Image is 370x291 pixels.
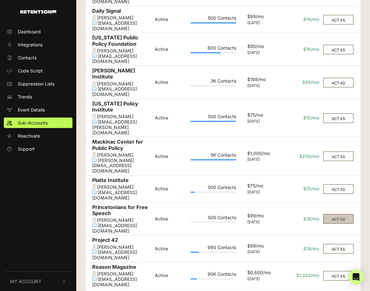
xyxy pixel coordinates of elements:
[284,99,321,137] td: $15/mo
[247,250,282,254] div: [DATE]
[247,277,282,281] div: [DATE]
[18,41,43,48] span: Integrations
[92,204,152,218] div: Princetonians for Free Speech
[323,244,353,254] button: ACT AS
[247,183,282,190] div: $75/mo
[4,78,72,89] a: Suppression Lists
[153,66,189,99] td: Active
[190,152,236,159] div: 5K Contacts
[284,202,321,235] td: $19/mo
[92,264,152,271] div: Reason Magazine
[323,113,353,123] button: ACT AS
[190,85,236,86] div: Plan Usage: 1%
[247,157,282,162] div: [DATE]
[92,8,152,15] div: Daily Signal
[4,272,72,291] button: My Account
[92,245,152,250] div: [PERSON_NAME]
[284,33,321,66] td: $18/mo
[92,101,152,114] div: [US_STATE] Policy Institute
[247,151,282,158] div: $1,000/mo
[10,278,41,285] span: My Account
[4,118,72,128] a: Sub-Accounts
[247,84,282,88] div: [DATE]
[92,139,152,152] div: Mackinac Center for Public Policy
[18,54,37,61] span: Contacts
[92,152,152,158] div: [PERSON_NAME]
[92,277,152,288] div: [EMAIL_ADDRESS][DOMAIN_NAME]
[18,119,48,126] span: Sub-Accounts
[92,250,152,261] div: [EMAIL_ADDRESS][DOMAIN_NAME]
[190,121,236,122] div: Plan Usage: 129%
[18,80,54,87] span: Suppression Lists
[190,245,236,252] div: 990 Contacts
[153,262,189,289] td: Active
[92,119,152,135] div: [EMAIL_ADDRESS][PERSON_NAME][DOMAIN_NAME]
[284,262,321,289] td: $1,320/mo
[247,14,282,21] div: $99/mo
[190,252,236,253] div: Plan Usage: 19%
[92,15,152,21] div: [PERSON_NAME]
[247,119,282,124] div: [DATE]
[247,21,282,25] div: [DATE]
[190,114,236,121] div: 500 Contacts
[323,15,353,24] button: ACT AS
[92,185,152,190] div: [PERSON_NAME]
[4,91,72,102] a: Trends
[190,22,236,24] div: Plan Usage: 100%
[284,137,321,176] td: $200/mo
[92,223,152,234] div: [EMAIL_ADDRESS][DOMAIN_NAME]
[190,278,236,280] div: Plan Usage: 14%
[153,33,189,66] td: Active
[247,77,282,84] div: $198/mo
[153,202,189,235] td: Active
[92,190,152,201] div: [EMAIL_ADDRESS][DOMAIN_NAME]
[190,52,236,53] div: Plan Usage: 66%
[247,44,282,51] div: $90/mo
[190,272,236,278] div: 80K Contacts
[92,86,152,97] div: [EMAIL_ADDRESS][DOMAIN_NAME]
[247,270,282,277] div: $6,600/mo
[20,10,56,14] img: Retention.com
[153,176,189,203] td: Active
[153,235,189,262] td: Active
[92,68,152,81] div: [PERSON_NAME] Institute
[92,158,152,174] div: [PERSON_NAME][EMAIL_ADDRESS][DOMAIN_NAME]
[92,218,152,223] div: [PERSON_NAME]
[190,215,236,222] div: 500 Contacts
[4,65,72,76] a: Code Script
[92,271,152,277] div: [PERSON_NAME]
[18,132,40,139] span: Reactivate
[247,220,282,224] div: [DATE]
[18,28,41,35] span: Dashboard
[190,185,236,192] div: 500 Contacts
[92,177,152,185] div: Platte Institute
[247,112,282,119] div: $75/mo
[284,235,321,262] td: $19/mo
[247,213,282,220] div: $99/mo
[153,6,189,33] td: Active
[190,192,236,193] div: Plan Usage: 9%
[18,67,43,74] span: Code Script
[4,131,72,141] a: Reactivate
[190,45,236,52] div: 600 Contacts
[92,35,152,48] div: [US_STATE] Public Policy Foundation
[92,81,152,87] div: [PERSON_NAME]
[4,52,72,63] a: Contacts
[190,78,236,85] div: 3K Contacts
[4,26,72,37] a: Dashboard
[18,145,35,152] span: Support
[284,176,321,203] td: $15/mo
[92,54,152,64] div: [EMAIL_ADDRESS][DOMAIN_NAME]
[92,48,152,54] div: [PERSON_NAME]
[323,271,353,281] button: ACT AS
[4,39,72,50] a: Integrations
[323,45,353,54] button: ACT AS
[247,190,282,194] div: [DATE]
[92,237,152,244] div: Project 42
[153,137,189,176] td: Active
[247,243,282,250] div: $99/mo
[4,144,72,154] a: Support
[348,269,364,285] div: Open Intercom Messenger
[18,93,32,100] span: Trends
[247,51,282,55] div: [DATE]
